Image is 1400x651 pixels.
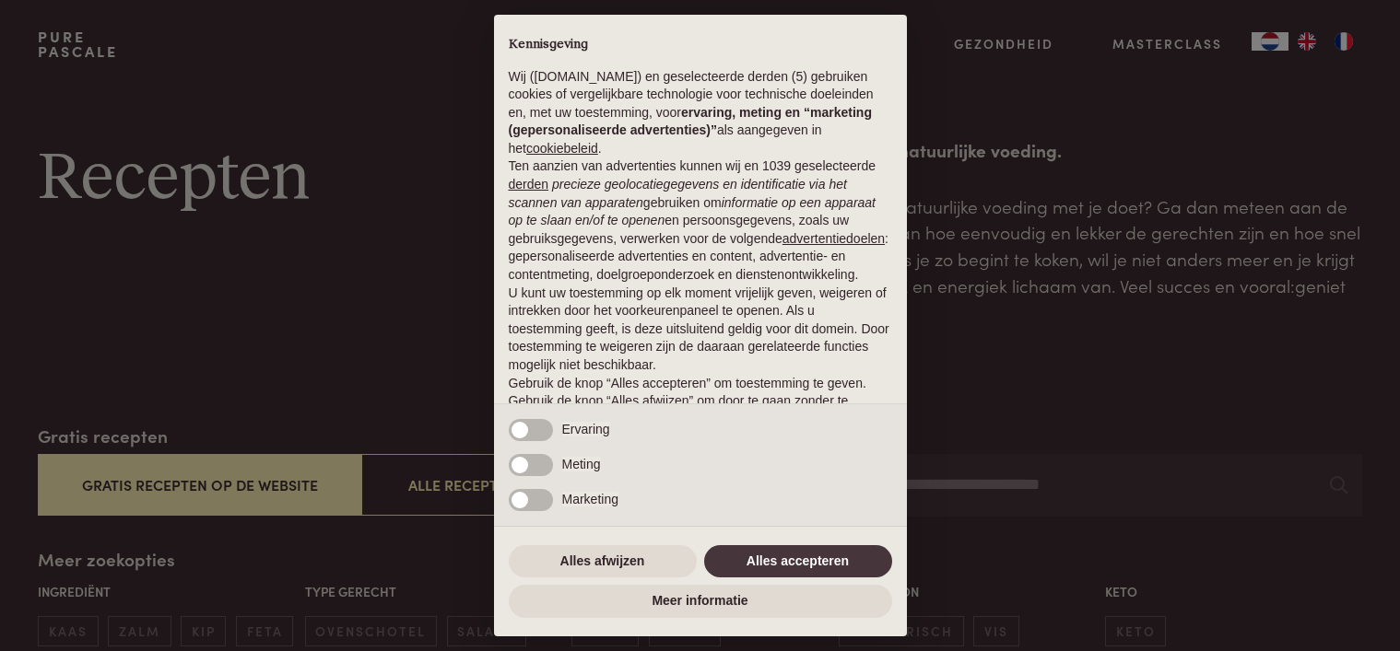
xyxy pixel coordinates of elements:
[562,422,610,436] span: Ervaring
[509,157,892,284] p: Ten aanzien van advertenties kunnen wij en 1039 geselecteerde gebruiken om en persoonsgegevens, z...
[562,457,601,471] span: Meting
[509,37,892,53] h2: Kennisgeving
[782,230,885,249] button: advertentiedoelen
[509,105,872,138] strong: ervaring, meting en “marketing (gepersonaliseerde advertenties)”
[704,545,892,578] button: Alles accepteren
[509,585,892,618] button: Meer informatie
[509,285,892,375] p: U kunt uw toestemming op elk moment vrijelijk geven, weigeren of intrekken door het voorkeurenpan...
[509,176,549,194] button: derden
[562,492,618,506] span: Marketing
[509,195,876,228] em: informatie op een apparaat op te slaan en/of te openen
[509,68,892,158] p: Wij ([DOMAIN_NAME]) en geselecteerde derden (5) gebruiken cookies of vergelijkbare technologie vo...
[526,141,598,156] a: cookiebeleid
[509,375,892,429] p: Gebruik de knop “Alles accepteren” om toestemming te geven. Gebruik de knop “Alles afwijzen” om d...
[509,545,697,578] button: Alles afwijzen
[509,177,847,210] em: precieze geolocatiegegevens en identificatie via het scannen van apparaten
